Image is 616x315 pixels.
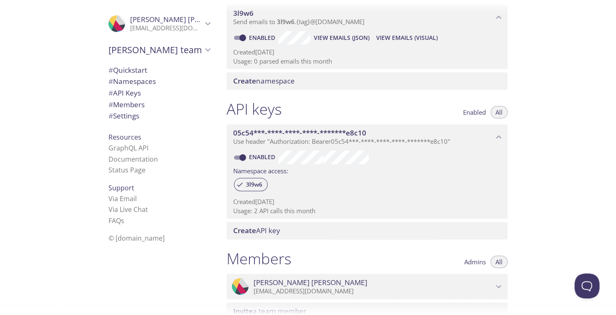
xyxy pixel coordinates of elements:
div: Giang Nguyen Truong [227,274,508,300]
div: Giang's team [102,39,217,61]
div: Create API Key [227,222,508,239]
span: # [108,111,113,121]
p: Created [DATE] [233,197,501,206]
a: FAQ [108,216,124,225]
span: Settings [108,111,139,121]
span: View Emails (Visual) [376,33,438,43]
a: Enabled [248,34,278,42]
div: Team Settings [102,110,217,122]
span: # [108,76,113,86]
span: Send emails to . {tag} @[DOMAIN_NAME] [233,17,365,26]
span: Members [108,100,145,109]
span: Create [233,226,256,235]
p: [EMAIL_ADDRESS][DOMAIN_NAME] [130,24,202,32]
button: Admins [459,256,491,268]
a: Via Email [108,194,137,203]
span: [PERSON_NAME] team [108,44,202,56]
a: Via Live Chat [108,205,148,214]
div: 3l9w6 namespace [227,5,508,30]
h1: API keys [227,100,282,118]
span: Resources [108,133,141,142]
div: Create namespace [227,72,508,90]
div: Giang Nguyen Truong [102,10,217,37]
span: # [108,65,113,75]
span: © [DOMAIN_NAME] [108,234,165,243]
span: Quickstart [108,65,147,75]
div: API Keys [102,87,217,99]
button: All [490,256,508,268]
p: [EMAIL_ADDRESS][DOMAIN_NAME] [254,287,493,295]
span: [PERSON_NAME] [PERSON_NAME] [130,15,244,24]
p: Usage: 2 API calls this month [233,207,501,215]
iframe: Help Scout Beacon - Open [574,273,599,298]
div: Members [102,99,217,111]
a: Status Page [108,165,145,175]
label: Namespace access: [233,164,288,176]
a: Documentation [108,155,158,164]
div: Quickstart [102,64,217,76]
button: View Emails (Visual) [373,31,441,44]
span: 3l9w6 [277,17,295,26]
a: GraphQL API [108,143,148,153]
button: All [490,106,508,118]
span: # [108,100,113,109]
p: Created [DATE] [233,48,501,57]
div: 3l9w6 [234,178,268,191]
span: API key [233,226,280,235]
div: Namespaces [102,76,217,87]
span: [PERSON_NAME] [PERSON_NAME] [254,278,367,287]
span: API Keys [108,88,141,98]
span: Create [233,76,256,86]
button: View Emails (JSON) [310,31,373,44]
h1: Members [227,249,291,268]
a: Enabled [248,153,278,161]
p: Usage: 0 parsed emails this month [233,57,501,66]
span: Support [108,183,134,192]
span: # [108,88,113,98]
span: namespace [233,76,295,86]
button: Enabled [458,106,491,118]
span: View Emails (JSON) [314,33,370,43]
span: Namespaces [108,76,156,86]
span: 3l9w6 [241,181,267,188]
span: s [121,216,124,225]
